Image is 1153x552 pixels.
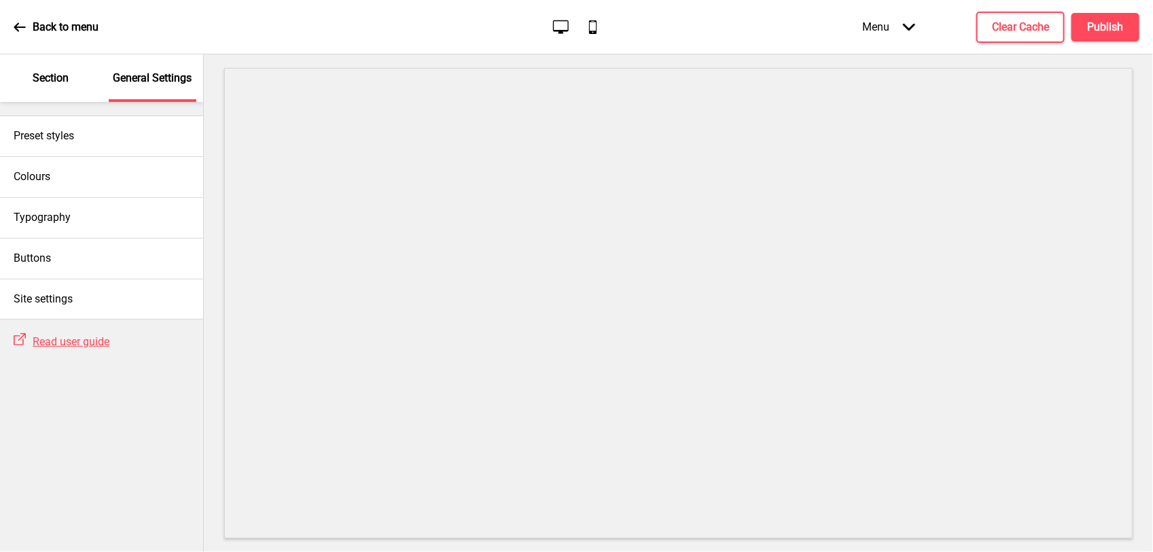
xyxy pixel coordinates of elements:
p: General Settings [113,71,192,86]
h4: Typography [14,210,71,225]
p: Section [33,71,69,86]
h4: Colours [14,169,50,184]
button: Publish [1071,13,1139,41]
h4: Preset styles [14,128,74,143]
h4: Publish [1088,20,1124,35]
a: Back to menu [14,9,99,46]
h4: Site settings [14,292,73,307]
span: Read user guide [33,335,109,348]
p: Back to menu [33,20,99,35]
h4: Clear Cache [992,20,1049,35]
a: Read user guide [26,335,109,348]
div: Menu [849,7,929,47]
h4: Buttons [14,251,51,266]
button: Clear Cache [976,12,1065,43]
